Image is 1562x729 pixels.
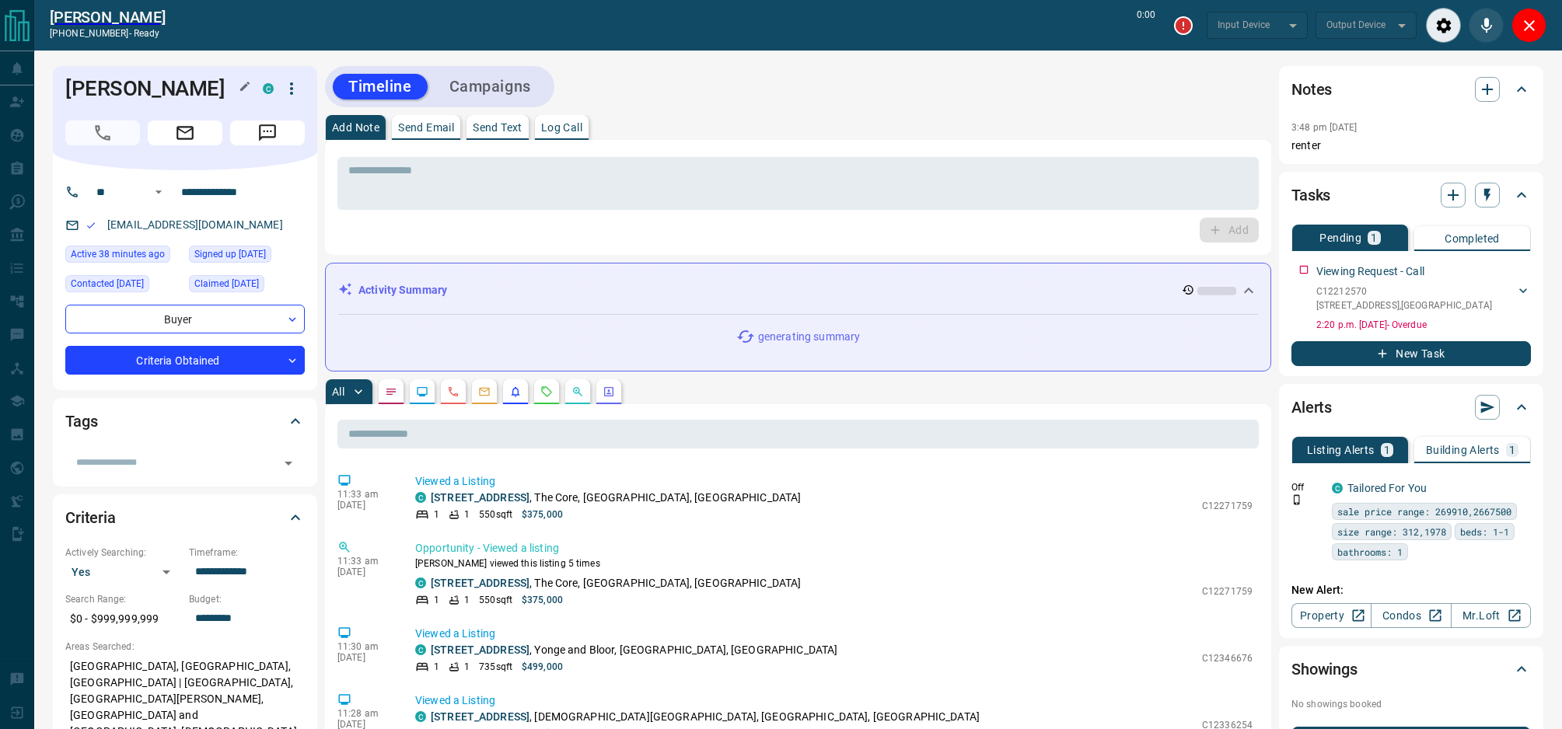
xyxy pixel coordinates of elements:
span: ready [134,28,160,39]
span: Call [65,120,140,145]
p: Viewed a Listing [415,473,1253,490]
p: C12271759 [1202,584,1253,598]
button: Timeline [333,74,428,99]
a: Mr.Loft [1451,603,1531,628]
p: All [332,386,344,397]
svg: Push Notification Only [1291,494,1302,505]
svg: Lead Browsing Activity [416,385,428,398]
h2: Alerts [1291,395,1332,420]
p: 3:48 pm [DATE] [1291,122,1358,133]
div: Criteria [65,499,305,536]
p: , [DEMOGRAPHIC_DATA][GEOGRAPHIC_DATA], [GEOGRAPHIC_DATA], [GEOGRAPHIC_DATA] [431,709,980,725]
p: No showings booked [1291,697,1531,711]
svg: Email Valid [86,220,96,231]
div: Tue Dec 08 2020 [189,246,305,267]
p: $499,000 [522,660,563,674]
span: Active 38 minutes ago [71,246,165,262]
span: bathrooms: 1 [1337,544,1403,560]
p: Areas Searched: [65,640,305,654]
div: Showings [1291,651,1531,688]
p: 11:33 am [337,556,392,567]
div: Buyer [65,305,305,333]
p: C12212570 [1316,284,1492,298]
p: Listing Alerts [1307,445,1375,455]
p: , The Core, [GEOGRAPHIC_DATA], [GEOGRAPHIC_DATA] [431,490,801,506]
p: [STREET_ADDRESS] , [GEOGRAPHIC_DATA] [1316,298,1492,312]
div: Tasks [1291,176,1531,214]
span: beds: 1-1 [1460,524,1509,539]
h2: Showings [1291,657,1358,682]
h2: Notes [1291,77,1332,102]
div: condos.ca [1332,483,1343,494]
p: [PHONE_NUMBER] - [50,26,166,40]
div: C12212570[STREET_ADDRESS],[GEOGRAPHIC_DATA] [1316,281,1531,316]
button: New Task [1291,341,1531,366]
div: Activity Summary [338,276,1258,305]
span: size range: 312,1978 [1337,524,1446,539]
p: Viewing Request - Call [1316,263,1424,280]
p: , Yonge and Bloor, [GEOGRAPHIC_DATA], [GEOGRAPHIC_DATA] [431,642,837,658]
h2: Criteria [65,505,116,530]
span: Contacted [DATE] [71,276,144,291]
a: [STREET_ADDRESS] [431,644,529,656]
div: Mon May 31 2021 [189,275,305,297]
p: Log Call [541,122,582,133]
p: Building Alerts [1426,445,1500,455]
p: C12271759 [1202,499,1253,513]
a: [EMAIL_ADDRESS][DOMAIN_NAME] [107,218,283,231]
p: [DATE] [337,652,392,663]
div: condos.ca [263,83,274,94]
p: Actively Searching: [65,546,181,560]
p: Send Email [398,122,454,133]
p: 1 [464,508,470,521]
p: $0 - $999,999,999 [65,606,181,632]
a: [STREET_ADDRESS] [431,710,529,723]
p: renter [1291,138,1531,154]
a: [STREET_ADDRESS] [431,491,529,504]
p: Timeframe: [189,546,305,560]
div: Criteria Obtained [65,346,305,375]
p: 11:28 am [337,708,392,719]
span: Signed up [DATE] [194,246,266,262]
p: 2:20 p.m. [DATE] - Overdue [1316,318,1531,332]
p: generating summary [758,329,860,345]
p: Budget: [189,592,305,606]
p: Viewed a Listing [415,692,1253,709]
a: Tailored For You [1347,482,1427,494]
p: 550 sqft [479,508,512,521]
a: Condos [1371,603,1451,628]
p: Off [1291,480,1323,494]
h2: Tags [65,409,97,434]
svg: Listing Alerts [509,385,522,398]
button: Open [149,183,168,201]
div: Mon Aug 18 2025 [65,246,181,267]
span: Claimed [DATE] [194,276,259,291]
h2: Tasks [1291,183,1330,208]
p: Add Note [332,122,379,133]
svg: Emails [478,385,491,398]
svg: Calls [447,385,460,398]
p: 11:33 am [337,489,392,500]
p: C12346676 [1202,651,1253,665]
div: Tags [65,403,305,440]
h2: [PERSON_NAME] [50,8,166,26]
button: Campaigns [434,74,547,99]
p: $375,000 [522,508,563,521]
p: 1 [1384,445,1390,455]
span: Email [148,120,222,145]
div: Mute [1469,8,1504,43]
svg: Agent Actions [603,385,615,398]
p: 0:00 [1137,8,1155,43]
svg: Requests [540,385,553,398]
div: condos.ca [415,577,426,588]
p: 11:30 am [337,641,392,652]
p: Completed [1445,233,1500,244]
p: 1 [464,660,470,674]
p: 1 [464,593,470,607]
div: Thu Jun 03 2021 [65,275,181,297]
p: [PERSON_NAME] viewed this listing 5 times [415,556,1253,570]
a: [STREET_ADDRESS] [431,577,529,589]
div: condos.ca [415,711,426,722]
p: 735 sqft [479,660,512,674]
button: Open [278,452,299,474]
